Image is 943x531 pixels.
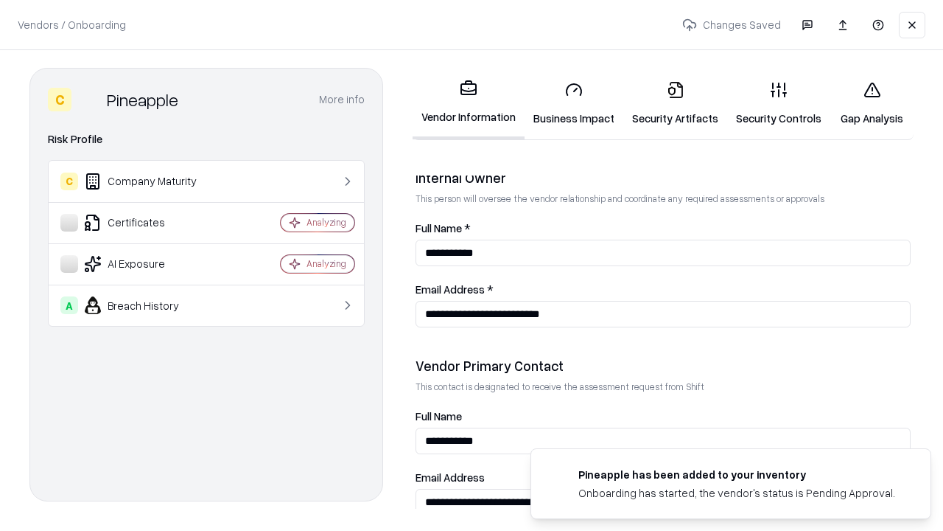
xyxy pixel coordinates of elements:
div: C [60,173,78,190]
div: Pineapple has been added to your inventory [578,467,895,482]
div: Onboarding has started, the vendor's status is Pending Approval. [578,485,895,501]
label: Full Name [416,411,911,422]
img: pineappleenergy.com [549,467,567,485]
div: A [60,296,78,314]
div: Certificates [60,214,236,232]
p: Changes Saved [676,11,787,38]
label: Full Name * [416,223,911,234]
a: Security Controls [727,69,830,138]
img: Pineapple [77,88,101,111]
div: Pineapple [107,88,178,111]
div: AI Exposure [60,255,236,273]
label: Email Address [416,472,911,483]
div: Vendor Primary Contact [416,357,911,375]
div: Analyzing [306,216,346,229]
p: This contact is designated to receive the assessment request from Shift [416,381,911,393]
a: Vendor Information [413,68,525,139]
div: Company Maturity [60,173,236,190]
div: Internal Owner [416,169,911,187]
a: Gap Analysis [830,69,914,138]
p: This person will oversee the vendor relationship and coordinate any required assessments or appro... [416,192,911,205]
div: Breach History [60,296,236,314]
div: Analyzing [306,257,346,270]
a: Business Impact [525,69,623,138]
button: More info [319,86,365,113]
label: Email Address * [416,284,911,295]
p: Vendors / Onboarding [18,17,126,32]
div: Risk Profile [48,131,365,148]
div: C [48,88,71,111]
a: Security Artifacts [623,69,727,138]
